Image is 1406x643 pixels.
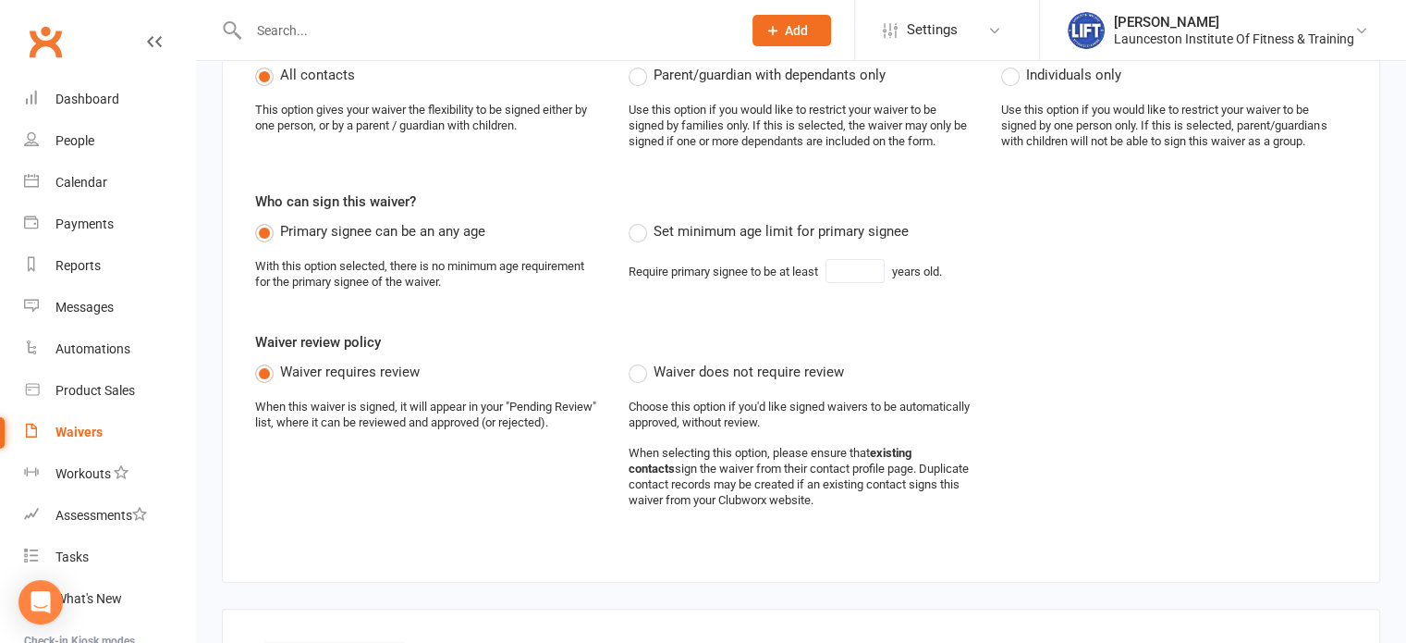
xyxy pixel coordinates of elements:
[55,175,107,190] div: Calendar
[24,370,195,412] a: Product Sales
[255,103,601,134] div: This option gives your waiver the flexibility to be signed either by one person, or by a parent /...
[55,425,103,439] div: Waivers
[24,204,195,245] a: Payments
[24,412,195,453] a: Waivers
[24,537,195,578] a: Tasks
[280,64,355,83] span: All contacts
[907,9,958,51] span: Settings
[22,19,68,65] a: Clubworx
[1114,31,1354,47] div: Launceston Institute Of Fitness & Training
[55,341,130,356] div: Automations
[280,220,485,240] span: Primary signee can be an any age
[1114,14,1354,31] div: [PERSON_NAME]
[24,495,195,537] a: Assessments
[24,453,195,495] a: Workouts
[654,220,909,240] span: Set minimum age limit for primary signee
[255,400,601,431] div: When this waiver is signed, it will appear in your "Pending Review" list, where it can be reviewe...
[55,92,119,106] div: Dashboard
[280,361,420,380] span: Waiver requires review
[1026,64,1121,83] span: Individuals only
[1068,12,1105,49] img: thumb_image1711312309.png
[24,328,195,370] a: Automations
[24,120,195,162] a: People
[55,550,89,564] div: Tasks
[752,15,831,46] button: Add
[255,259,601,291] div: With this option selected, there is no minimum age requirement for the primary signee of the waiver.
[1001,103,1347,150] div: Use this option if you would like to restrict your waiver to be signed by one person only. If thi...
[654,361,844,380] span: Waiver does not require review
[629,259,942,283] div: Require primary signee to be at least years old.
[654,64,886,83] span: Parent/guardian with dependants only
[55,258,101,273] div: Reports
[55,133,94,148] div: People
[24,162,195,204] a: Calendar
[18,580,63,624] div: Open Intercom Messenger
[24,287,195,328] a: Messages
[55,466,111,481] div: Workouts
[629,446,911,476] strong: existing contacts
[55,300,114,315] div: Messages
[55,383,135,398] div: Product Sales
[255,191,416,213] label: Who can sign this waiver?
[24,245,195,287] a: Reports
[629,400,974,509] div: Choose this option if you'd like signed waivers to be automatically approved, without review. Whe...
[55,216,114,231] div: Payments
[55,591,122,606] div: What's New
[255,331,381,353] label: Waiver review policy
[785,23,808,38] span: Add
[55,508,147,523] div: Assessments
[24,578,195,620] a: What's New
[243,18,728,43] input: Search...
[629,103,974,150] div: Use this option if you would like to restrict your waiver to be signed by families only. If this ...
[24,79,195,120] a: Dashboard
